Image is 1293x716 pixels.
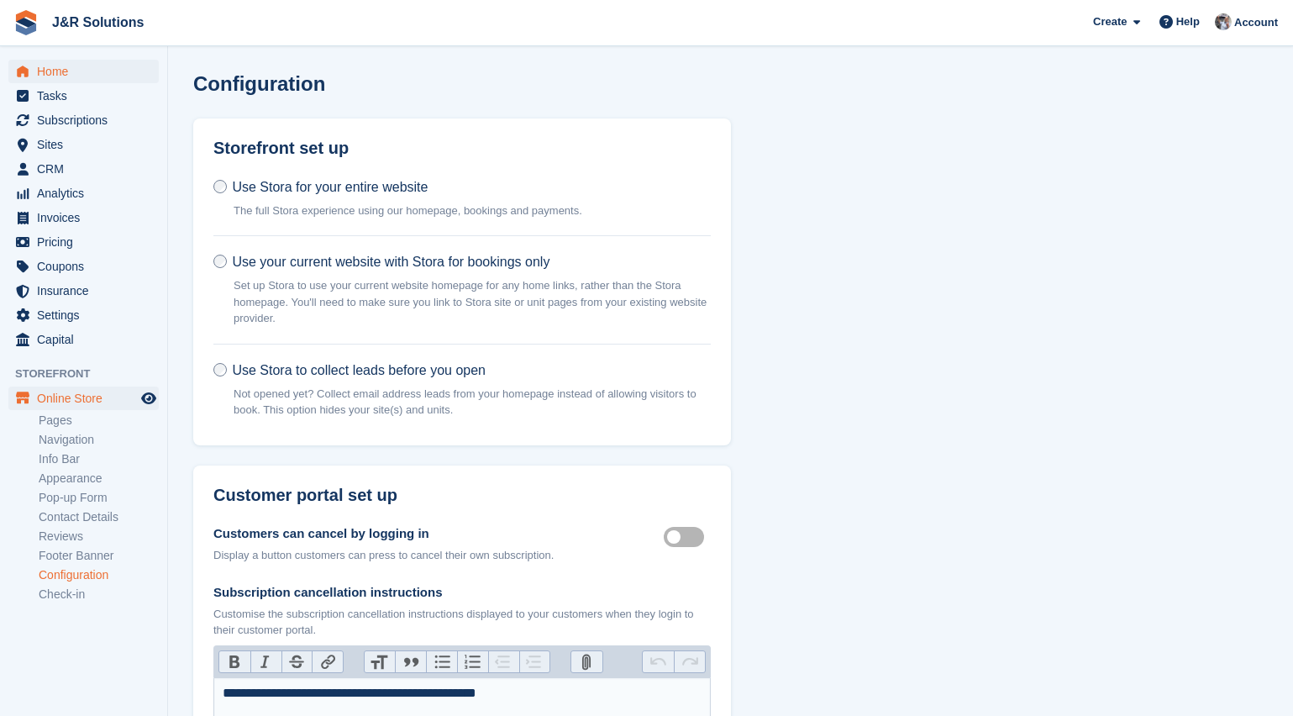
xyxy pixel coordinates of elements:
p: The full Stora experience using our homepage, bookings and payments. [234,203,582,219]
a: menu [8,133,159,156]
span: Pricing [37,230,138,254]
a: J&R Solutions [45,8,150,36]
input: Use Stora to collect leads before you open Not opened yet? Collect email address leads from your ... [213,363,227,376]
button: Strikethrough [281,651,313,673]
button: Italic [250,651,281,673]
div: Customers can cancel by logging in [213,524,554,544]
a: Info Bar [39,451,159,467]
input: Use your current website with Stora for bookings only Set up Stora to use your current website ho... [213,255,227,268]
a: Configuration [39,567,159,583]
h2: Storefront set up [213,139,711,158]
a: Contact Details [39,509,159,525]
a: menu [8,387,159,410]
span: Storefront [15,366,167,382]
button: Increase Level [519,651,550,673]
h2: Customer portal set up [213,486,711,505]
a: menu [8,108,159,132]
a: menu [8,303,159,327]
a: Pop-up Form [39,490,159,506]
span: Capital [37,328,138,351]
span: Sites [37,133,138,156]
button: Undo [643,651,674,673]
span: Online Store [37,387,138,410]
a: Preview store [139,388,159,408]
a: menu [8,84,159,108]
span: Create [1093,13,1127,30]
p: Not opened yet? Collect email address leads from your homepage instead of allowing visitors to bo... [234,386,711,419]
span: Invoices [37,206,138,229]
button: Bullets [426,651,457,673]
a: Reviews [39,529,159,545]
a: Navigation [39,432,159,448]
span: Use Stora to collect leads before you open [232,363,486,377]
span: Subscriptions [37,108,138,132]
span: Tasks [37,84,138,108]
a: menu [8,206,159,229]
button: Quote [395,651,426,673]
div: Subscription cancellation instructions [213,583,711,603]
a: menu [8,255,159,278]
div: Customise the subscription cancellation instructions displayed to your customers when they login ... [213,606,711,639]
span: Settings [37,303,138,327]
span: Account [1234,14,1278,31]
label: Customer self cancellable [664,536,711,539]
a: Appearance [39,471,159,487]
span: Insurance [37,279,138,303]
a: Footer Banner [39,548,159,564]
span: Coupons [37,255,138,278]
a: menu [8,157,159,181]
span: Help [1176,13,1200,30]
h1: Configuration [193,72,325,95]
span: CRM [37,157,138,181]
a: menu [8,279,159,303]
button: Link [312,651,343,673]
img: stora-icon-8386f47178a22dfd0bd8f6a31ec36ba5ce8667c1dd55bd0f319d3a0aa187defe.svg [13,10,39,35]
span: Use Stora for your entire website [232,180,428,194]
input: Use Stora for your entire website The full Stora experience using our homepage, bookings and paym... [213,180,227,193]
span: Use your current website with Stora for bookings only [232,255,549,269]
a: menu [8,328,159,351]
img: Steve Revell [1215,13,1232,30]
button: Heading [365,651,396,673]
button: Numbers [457,651,488,673]
span: Home [37,60,138,83]
a: menu [8,60,159,83]
a: Check-in [39,587,159,603]
a: menu [8,182,159,205]
div: Display a button customers can press to cancel their own subscription. [213,547,554,564]
a: menu [8,230,159,254]
p: Set up Stora to use your current website homepage for any home links, rather than the Stora homep... [234,277,711,327]
span: Analytics [37,182,138,205]
button: Decrease Level [488,651,519,673]
button: Redo [674,651,705,673]
button: Attach Files [571,651,602,673]
a: Pages [39,413,159,429]
button: Bold [219,651,250,673]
